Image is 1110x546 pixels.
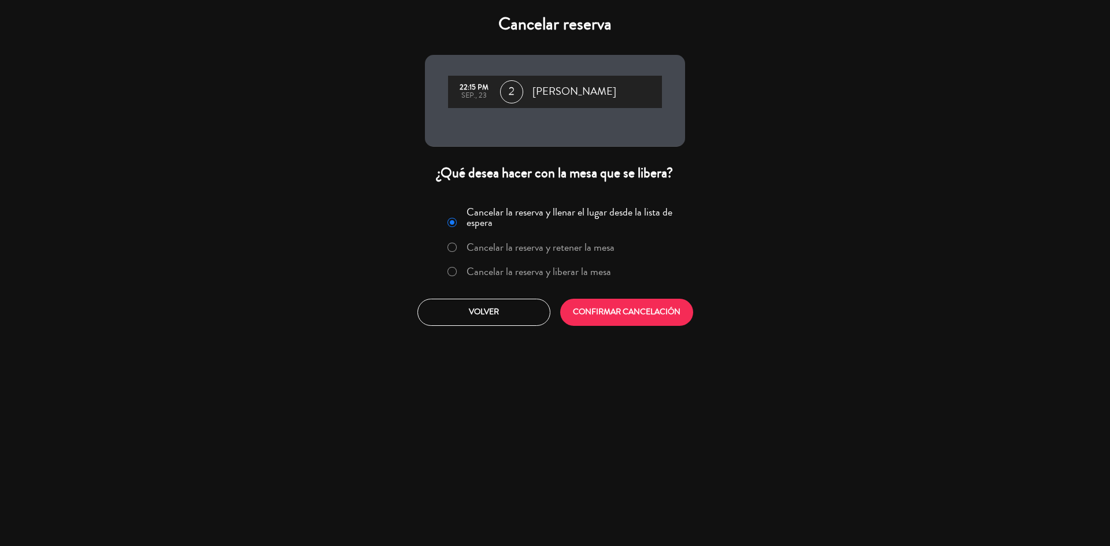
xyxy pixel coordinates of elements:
[425,164,685,182] div: ¿Qué desea hacer con la mesa que se libera?
[454,84,494,92] div: 22:15 PM
[425,14,685,35] h4: Cancelar reserva
[417,299,550,326] button: Volver
[500,80,523,103] span: 2
[532,83,616,101] span: [PERSON_NAME]
[467,242,615,252] label: Cancelar la reserva y retener la mesa
[560,299,693,326] button: CONFIRMAR CANCELACIÓN
[467,266,611,277] label: Cancelar la reserva y liberar la mesa
[454,92,494,100] div: sep., 23
[467,207,678,228] label: Cancelar la reserva y llenar el lugar desde la lista de espera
